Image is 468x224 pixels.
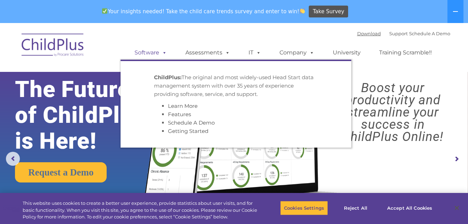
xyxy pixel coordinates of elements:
[241,46,268,60] a: IT
[154,74,182,81] strong: ChildPlus:
[102,8,107,14] img: ✅
[15,162,107,182] a: Request a Demo
[409,31,450,36] a: Schedule A Demo
[326,46,368,60] a: University
[97,75,126,80] span: Phone number
[300,8,305,14] img: 👏
[309,6,348,18] a: Take Survey
[99,5,308,18] span: Your insights needed! Take the child care trends survey and enter to win!
[154,73,318,98] p: The original and most widely-used Head Start data management system with over 35 years of experie...
[357,31,450,36] font: |
[178,46,237,60] a: Assessments
[168,111,191,118] a: Features
[323,82,462,143] rs-layer: Boost your productivity and streamline your success in ChildPlus Online!
[168,119,215,126] a: Schedule A Demo
[23,200,258,221] div: This website uses cookies to create a better user experience, provide statistics about user visit...
[15,76,164,154] rs-layer: The Future of ChildPlus is Here!
[168,103,198,109] a: Learn More
[128,46,174,60] a: Software
[389,31,408,36] a: Support
[334,201,377,215] button: Reject All
[357,31,381,36] a: Download
[372,46,439,60] a: Training Scramble!!
[280,201,328,215] button: Cookies Settings
[449,200,465,216] button: Close
[273,46,321,60] a: Company
[97,46,118,51] span: Last name
[18,29,88,64] img: ChildPlus by Procare Solutions
[168,128,208,134] a: Getting Started
[313,6,344,18] span: Take Survey
[383,201,436,215] button: Accept All Cookies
